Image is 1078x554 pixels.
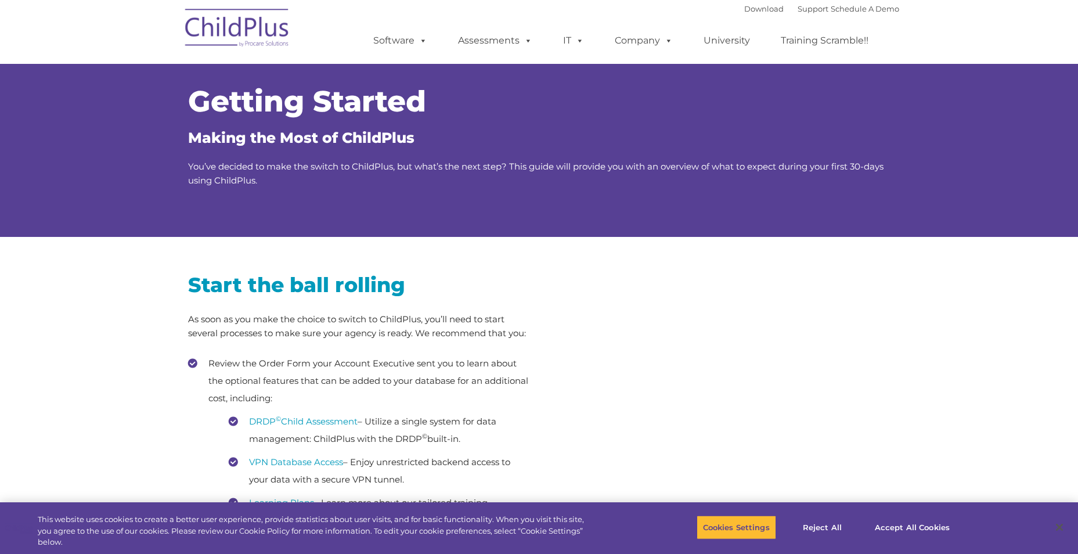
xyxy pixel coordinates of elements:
a: Assessments [446,29,544,52]
a: Software [362,29,439,52]
a: Company [603,29,684,52]
div: This website uses cookies to create a better user experience, provide statistics about user visit... [38,514,593,548]
span: Making the Most of ChildPlus [188,129,414,146]
sup: © [276,415,281,423]
a: Learning Plans [249,497,314,508]
button: Reject All [786,515,859,539]
a: Schedule A Demo [831,4,899,13]
img: ChildPlus by Procare Solutions [179,1,295,59]
span: You’ve decided to make the switch to ChildPlus, but what’s the next step? This guide will provide... [188,161,884,186]
a: Training Scramble!! [769,29,880,52]
button: Accept All Cookies [868,515,956,539]
li: – Enjoy unrestricted backend access to your data with a secure VPN tunnel. [229,454,531,488]
a: Download [744,4,784,13]
a: DRDP©Child Assessment [249,416,358,427]
font: | [744,4,899,13]
a: Support [798,4,828,13]
a: IT [551,29,596,52]
li: – Utilize a single system for data management: ChildPlus with the DRDP built-in. [229,413,531,448]
button: Close [1047,515,1072,540]
button: Cookies Settings [697,515,776,539]
h2: Start the ball rolling [188,272,531,298]
a: VPN Database Access [249,456,343,467]
a: University [692,29,762,52]
sup: © [422,432,427,440]
p: As soon as you make the choice to switch to ChildPlus, you’ll need to start several processes to ... [188,312,531,340]
span: Getting Started [188,84,426,119]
